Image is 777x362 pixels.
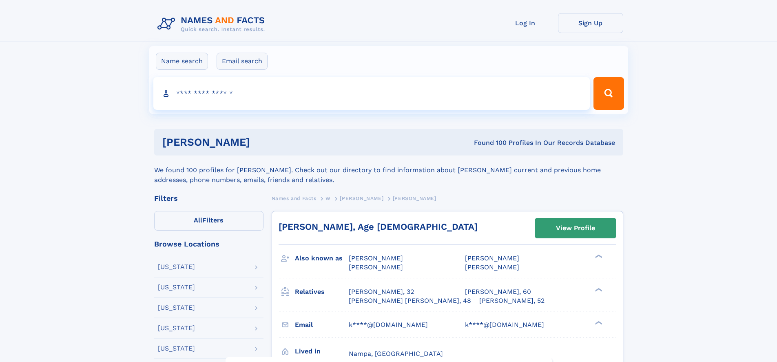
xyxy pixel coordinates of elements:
[158,304,195,311] div: [US_STATE]
[158,345,195,352] div: [US_STATE]
[465,254,519,262] span: [PERSON_NAME]
[349,296,471,305] a: [PERSON_NAME] [PERSON_NAME], 48
[393,195,436,201] span: [PERSON_NAME]
[295,318,349,332] h3: Email
[217,53,268,70] label: Email search
[194,216,202,224] span: All
[465,287,531,296] a: [PERSON_NAME], 60
[558,13,623,33] a: Sign Up
[362,138,615,147] div: Found 100 Profiles In Our Records Database
[158,264,195,270] div: [US_STATE]
[154,195,263,202] div: Filters
[295,285,349,299] h3: Relatives
[325,195,331,201] span: W
[340,193,383,203] a: [PERSON_NAME]
[295,344,349,358] h3: Lived in
[349,263,403,271] span: [PERSON_NAME]
[479,296,545,305] a: [PERSON_NAME], 52
[158,284,195,291] div: [US_STATE]
[156,53,208,70] label: Name search
[154,13,272,35] img: Logo Names and Facts
[535,218,616,238] a: View Profile
[349,254,403,262] span: [PERSON_NAME]
[593,287,603,292] div: ❯
[154,155,623,185] div: We found 100 profiles for [PERSON_NAME]. Check out our directory to find information about [PERSO...
[349,350,443,358] span: Nampa, [GEOGRAPHIC_DATA]
[272,193,317,203] a: Names and Facts
[593,77,624,110] button: Search Button
[349,287,414,296] a: [PERSON_NAME], 32
[295,251,349,265] h3: Also known as
[493,13,558,33] a: Log In
[162,137,362,147] h1: [PERSON_NAME]
[158,325,195,331] div: [US_STATE]
[593,320,603,325] div: ❯
[340,195,383,201] span: [PERSON_NAME]
[154,240,263,248] div: Browse Locations
[154,211,263,231] label: Filters
[465,263,519,271] span: [PERSON_NAME]
[325,193,331,203] a: W
[153,77,590,110] input: search input
[556,219,595,238] div: View Profile
[593,254,603,259] div: ❯
[279,222,478,232] a: [PERSON_NAME], Age [DEMOGRAPHIC_DATA]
